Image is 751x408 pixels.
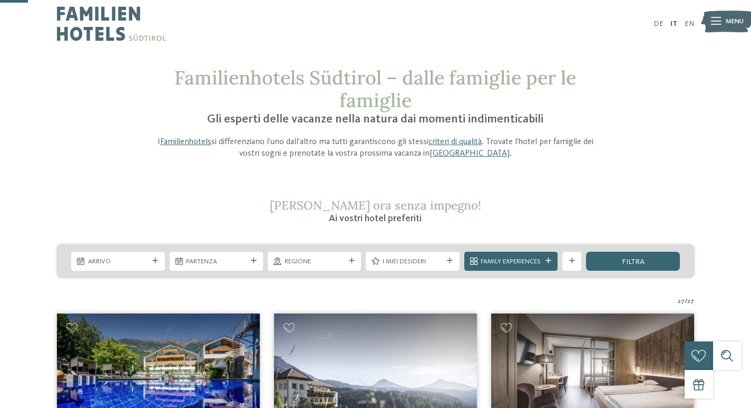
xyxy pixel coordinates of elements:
[428,138,482,146] a: criteri di qualità
[685,20,694,27] a: EN
[270,197,481,213] span: [PERSON_NAME] ora senza impegno!
[481,257,541,267] span: Family Experiences
[678,297,685,306] span: 27
[726,17,744,26] span: Menu
[687,297,694,306] span: 27
[383,257,443,267] span: I miei desideri
[685,297,687,306] span: /
[670,20,677,27] a: IT
[329,214,422,223] span: Ai vostri hotel preferiti
[207,113,543,125] span: Gli esperti delle vacanze nella natura dai momenti indimenticabili
[430,149,510,158] a: [GEOGRAPHIC_DATA]
[150,136,601,160] p: I si differenziano l’uno dall’altro ma tutti garantiscono gli stessi . Trovate l’hotel per famigl...
[160,138,211,146] a: Familienhotels
[174,65,576,112] span: Familienhotels Südtirol – dalle famiglie per le famiglie
[654,20,664,27] a: DE
[622,258,645,265] span: filtra
[88,257,148,267] span: Arrivo
[186,257,246,267] span: Partenza
[285,257,345,267] span: Regione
